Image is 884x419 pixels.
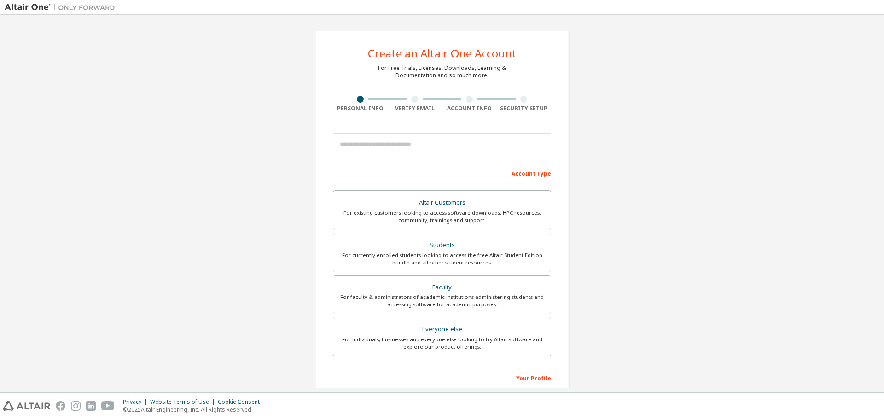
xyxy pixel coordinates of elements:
div: Cookie Consent [218,398,265,406]
div: Faculty [339,281,545,294]
div: Verify Email [388,105,442,112]
img: facebook.svg [56,401,65,411]
div: For existing customers looking to access software downloads, HPC resources, community, trainings ... [339,209,545,224]
img: linkedin.svg [86,401,96,411]
div: Create an Altair One Account [368,48,517,59]
p: © 2025 Altair Engineering, Inc. All Rights Reserved. [123,406,265,413]
div: For currently enrolled students looking to access the free Altair Student Edition bundle and all ... [339,252,545,266]
img: youtube.svg [101,401,115,411]
img: instagram.svg [71,401,81,411]
div: Account Info [442,105,497,112]
div: Account Type [333,166,551,180]
div: Your Profile [333,370,551,385]
div: For individuals, businesses and everyone else looking to try Altair software and explore our prod... [339,336,545,350]
div: For faculty & administrators of academic institutions administering students and accessing softwa... [339,293,545,308]
div: Security Setup [497,105,552,112]
div: Privacy [123,398,150,406]
div: Personal Info [333,105,388,112]
div: Altair Customers [339,196,545,209]
div: Website Terms of Use [150,398,218,406]
div: Everyone else [339,323,545,336]
div: Students [339,239,545,252]
img: Altair One [5,3,120,12]
div: For Free Trials, Licenses, Downloads, Learning & Documentation and so much more. [378,64,506,79]
img: altair_logo.svg [3,401,50,411]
